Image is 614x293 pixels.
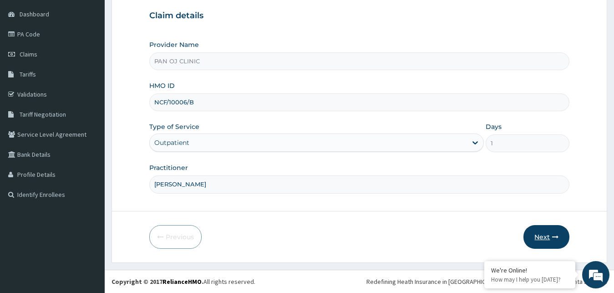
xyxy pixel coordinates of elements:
[17,46,37,68] img: d_794563401_company_1708531726252_794563401
[149,81,175,90] label: HMO ID
[523,225,569,249] button: Next
[149,93,570,111] input: Enter HMO ID
[366,277,607,286] div: Redefining Heath Insurance in [GEOGRAPHIC_DATA] using Telemedicine and Data Science!
[53,88,126,180] span: We're online!
[162,278,202,286] a: RelianceHMO
[105,270,614,293] footer: All rights reserved.
[149,5,171,26] div: Minimize live chat window
[149,225,202,249] button: Previous
[149,11,570,21] h3: Claim details
[20,10,49,18] span: Dashboard
[486,122,502,131] label: Days
[5,196,173,228] textarea: Type your message and hit 'Enter'
[47,51,153,63] div: Chat with us now
[149,163,188,172] label: Practitioner
[149,122,199,131] label: Type of Service
[20,70,36,78] span: Tariffs
[149,175,570,193] input: Enter Name
[154,138,189,147] div: Outpatient
[491,266,568,274] div: We're Online!
[20,110,66,118] span: Tariff Negotiation
[112,278,203,286] strong: Copyright © 2017 .
[20,50,37,58] span: Claims
[491,276,568,283] p: How may I help you today?
[149,40,199,49] label: Provider Name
